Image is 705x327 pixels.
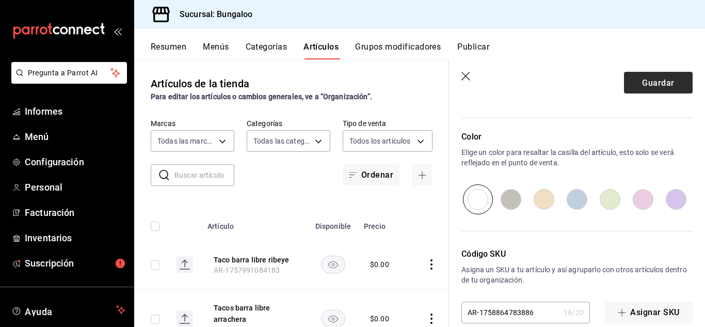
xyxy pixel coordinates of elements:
font: Grupos modificadores [355,42,441,52]
font: Suscripción [25,258,74,269]
font: Elige un color para resaltar la casilla del artículo, esto solo se verá reflejado en el punto de ... [461,148,674,167]
font: Artículo [207,223,234,231]
font: Pregunta a Parrot AI [28,69,98,77]
font: 16 [564,308,572,317]
button: Ordenar [343,164,399,186]
font: Menú [25,131,49,142]
font: Configuración [25,157,84,167]
font: Sucursal: Bungaloo [180,9,252,19]
font: Código SKU [461,249,506,259]
font: Informes [25,106,62,117]
font: Tipo de venta [343,119,387,127]
font: Todas las marcas, Sin marca [157,137,251,145]
font: Artículos [303,42,339,52]
font: Todas las categorías, Sin categoría [253,137,367,145]
font: Personal [25,182,62,193]
font: $ [370,260,374,269]
font: Asignar SKU [630,307,679,317]
font: Marcas [151,119,175,127]
button: abrir_cajón_menú [114,27,122,35]
font: Publicar [457,42,489,52]
font: Precio [364,223,386,231]
font: Guardar [642,77,674,87]
button: editar-ubicación-del-producto [214,254,296,265]
button: Pregunta a Parrot AI [11,62,127,84]
div: pestañas de navegación [151,41,705,59]
font: / [572,308,575,317]
font: $ [370,315,374,323]
button: Asignar SKU [605,302,693,323]
button: comportamiento [426,259,437,270]
font: AR-1757991084183 [214,266,280,274]
button: editar-ubicación-del-producto [214,302,296,325]
font: 0.00 [374,315,389,323]
font: Para editar los artículos o cambios generales, ve a “Organización”. [151,92,372,101]
font: Artículos de la tienda [151,77,249,90]
input: Buscar artículo [174,165,234,185]
font: Ordenar [361,170,393,180]
font: Asigna un SKU a tu artículo y así agruparlo con otros artículos dentro de tu organización. [461,266,687,284]
font: Color [461,132,482,142]
a: Pregunta a Parrot AI [7,75,127,86]
font: Resumen [151,42,186,52]
font: Inventarios [25,232,72,243]
button: comportamiento [426,314,437,324]
font: Tacos barra libre arrachera [214,304,270,324]
font: Disponible [315,223,351,231]
font: Categorías [246,42,287,52]
button: Guardar [624,72,693,94]
font: Facturación [25,207,74,218]
font: Taco barra libre ribeye [214,256,289,264]
font: 0.00 [374,260,389,269]
font: Ayuda [25,306,53,317]
font: Menús [203,42,229,52]
button: disponibilidad-producto [321,256,345,273]
font: 20 [575,308,584,317]
font: Todos los artículos [349,137,411,145]
font: Categorías [247,119,282,127]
